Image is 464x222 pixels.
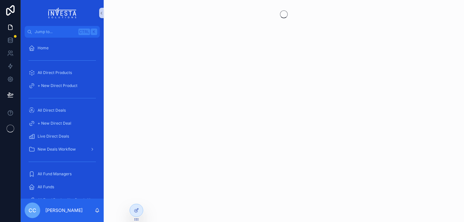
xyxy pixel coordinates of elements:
[38,70,72,75] span: All Direct Products
[25,130,100,142] a: Live Direct Deals
[25,105,100,116] a: All Direct Deals
[25,181,100,193] a: All Funds
[21,38,104,199] div: scrollable content
[25,26,100,38] button: Jump to...CtrlK
[38,147,76,152] span: New Deals Workflow
[38,171,72,177] span: All Fund Managers
[25,67,100,79] a: All Direct Products
[25,194,100,206] a: All Fund Deals - Not Ready Yet
[38,121,71,126] span: + New Direct Deal
[25,143,100,155] a: New Deals Workflow
[25,42,100,54] a: Home
[38,83,77,88] span: + New Direct Product
[48,8,76,18] img: App logo
[35,29,76,34] span: Jump to...
[29,206,36,214] span: CC
[38,184,54,190] span: All Funds
[38,108,66,113] span: All Direct Deals
[38,45,49,51] span: Home
[38,134,69,139] span: Live Direct Deals
[78,29,90,35] span: Ctrl
[25,168,100,180] a: All Fund Managers
[91,29,97,34] span: K
[25,117,100,129] a: + New Direct Deal
[25,80,100,92] a: + New Direct Product
[38,197,93,203] span: All Fund Deals - Not Ready Yet
[45,207,83,214] p: [PERSON_NAME]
